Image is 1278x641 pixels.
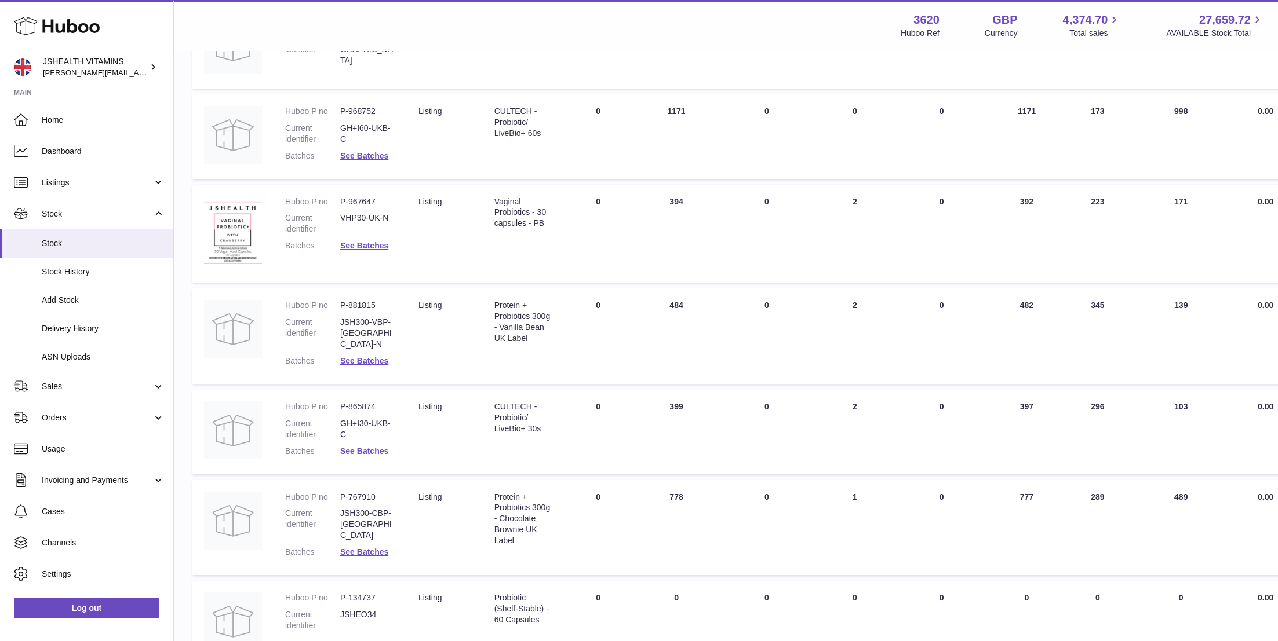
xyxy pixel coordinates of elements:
img: product image [204,492,262,550]
span: 0 [940,593,944,602]
span: listing [418,197,442,206]
td: 489 [1129,480,1233,575]
td: 0 [563,288,633,383]
div: Currency [985,28,1018,39]
div: JSHEALTH VITAMINS [43,56,147,78]
div: Huboo Ref [901,28,940,39]
td: 2 [814,185,896,283]
span: Total sales [1069,28,1121,39]
span: 0 [940,107,944,116]
strong: GBP [992,12,1017,28]
div: Protein + Probiotics 300g - Vanilla Bean UK Label [494,300,552,344]
dt: Current identifier [285,123,340,145]
span: Sales [42,381,152,392]
span: Invoicing and Payments [42,475,152,486]
span: Dashboard [42,146,165,157]
span: listing [418,107,442,116]
dd: P-967647 [340,196,395,207]
dd: GH+I30-UKB-C [340,418,395,440]
span: Cases [42,506,165,517]
span: 4,374.70 [1063,12,1108,28]
span: Channels [42,537,165,548]
span: listing [418,593,442,602]
dt: Current identifier [285,609,340,631]
a: See Batches [340,151,388,160]
dd: JSHEO34 [340,609,395,631]
img: product image [204,106,262,164]
span: AVAILABLE Stock Total [1166,28,1264,39]
span: 0.00 [1258,402,1273,411]
img: product image [204,300,262,358]
img: product image [204,196,262,269]
td: 998 [1129,94,1233,179]
dt: Batches [285,151,340,162]
dt: Huboo P no [285,106,340,117]
td: 223 [1066,185,1129,283]
td: 296 [1066,390,1129,474]
td: 289 [1066,480,1129,575]
td: 171 [1129,185,1233,283]
td: 392 [988,185,1066,283]
td: 778 [633,480,720,575]
span: Stock [42,208,152,219]
div: Probiotic (Shelf-Stable) - 60 Capsules [494,592,552,625]
td: 1171 [988,94,1066,179]
dt: Huboo P no [285,592,340,603]
dt: Batches [285,356,340,367]
a: See Batches [340,241,388,250]
img: francesca@jshealthvitamins.com [14,58,31,76]
dt: Batches [285,446,340,457]
span: 0 [940,197,944,206]
dd: P-767910 [340,492,395,503]
dd: GH+I60-UKB-C [340,123,395,145]
a: See Batches [340,446,388,456]
span: listing [418,301,442,310]
dd: JSH300-VBP-[GEOGRAPHIC_DATA]-N [340,317,395,350]
td: 103 [1129,390,1233,474]
span: ASN Uploads [42,351,165,362]
dt: Huboo P no [285,401,340,412]
span: Orders [42,412,152,423]
span: 0.00 [1258,301,1273,310]
td: 345 [1066,288,1129,383]
img: product image [204,401,262,459]
dt: Current identifier [285,317,340,350]
dd: JSH300-CBP-[GEOGRAPHIC_DATA] [340,508,395,541]
td: 397 [988,390,1066,474]
td: 2 [814,288,896,383]
a: Log out [14,598,159,618]
span: Stock History [42,266,165,277]
td: 484 [633,288,720,383]
dt: Batches [285,547,340,558]
span: listing [418,492,442,501]
dt: Current identifier [285,418,340,440]
div: CULTECH - Probiotic/ LiveBio+ 60s [494,106,552,139]
span: 0.00 [1258,492,1273,501]
a: 4,374.70 Total sales [1063,12,1122,39]
td: 0 [563,185,633,283]
dd: P-968752 [340,106,395,117]
td: 0 [720,480,814,575]
td: 0 [563,94,633,179]
dt: Batches [285,240,340,251]
strong: 3620 [913,12,940,28]
td: 0 [814,94,896,179]
dt: Current identifier [285,213,340,235]
td: 139 [1129,288,1233,383]
span: 0 [940,492,944,501]
span: Delivery History [42,323,165,334]
div: CULTECH - Probiotic/ LiveBio+ 30s [494,401,552,434]
span: Usage [42,444,165,455]
dt: Huboo P no [285,300,340,311]
span: [PERSON_NAME][EMAIL_ADDRESS][DOMAIN_NAME] [43,68,232,77]
dd: VHP30-UK-N [340,213,395,235]
td: 394 [633,185,720,283]
span: Settings [42,569,165,580]
span: listing [418,402,442,411]
dt: Huboo P no [285,196,340,207]
span: 0 [940,402,944,411]
td: 0 [720,390,814,474]
span: 0.00 [1258,197,1273,206]
td: 482 [988,288,1066,383]
dt: Huboo P no [285,492,340,503]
